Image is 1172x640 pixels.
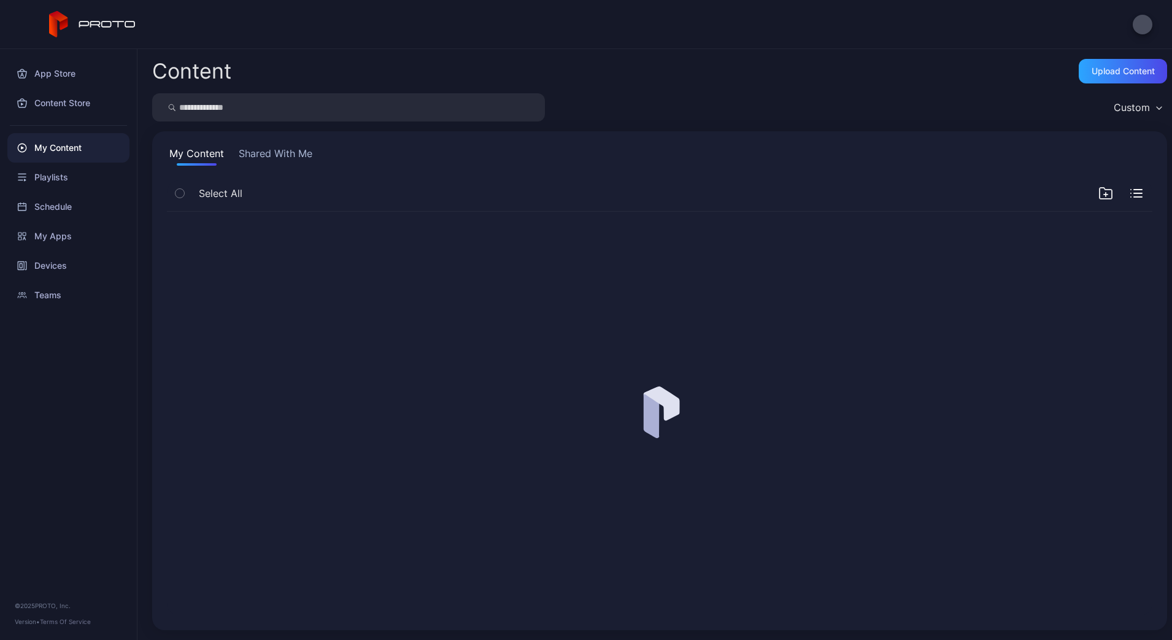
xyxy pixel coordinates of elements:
div: © 2025 PROTO, Inc. [15,601,122,611]
a: Playlists [7,163,129,192]
a: Terms Of Service [40,618,91,625]
button: My Content [167,146,226,166]
a: Schedule [7,192,129,222]
span: Select All [199,186,242,201]
div: Content [152,61,231,82]
div: Upload Content [1092,66,1155,76]
div: Custom [1114,101,1150,114]
button: Shared With Me [236,146,315,166]
a: Teams [7,280,129,310]
a: Content Store [7,88,129,118]
a: My Apps [7,222,129,251]
a: My Content [7,133,129,163]
button: Upload Content [1079,59,1167,83]
a: Devices [7,251,129,280]
button: Custom [1108,93,1167,121]
span: Version • [15,618,40,625]
a: App Store [7,59,129,88]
